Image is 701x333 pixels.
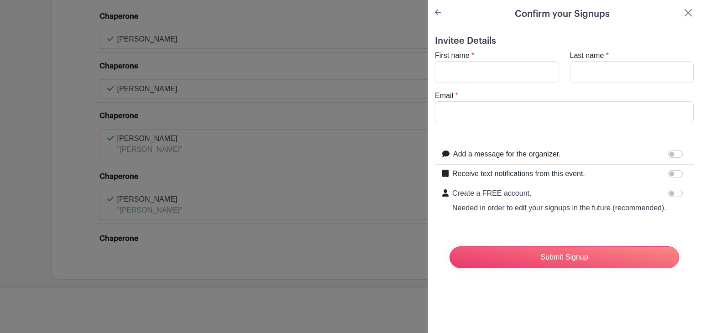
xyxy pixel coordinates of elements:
[452,168,585,179] label: Receive text notifications from this event.
[683,7,694,18] button: Close
[435,36,694,47] h5: Invitee Details
[570,50,604,61] label: Last name
[450,246,679,268] input: Submit Signup
[453,149,561,160] label: Add a message for the organizer.
[515,7,610,21] h5: Confirm your Signups
[452,203,666,213] p: Needed in order to edit your signups in the future (recommended).
[452,188,666,199] p: Create a FREE account.
[435,50,470,61] label: First name
[435,90,453,101] label: Email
